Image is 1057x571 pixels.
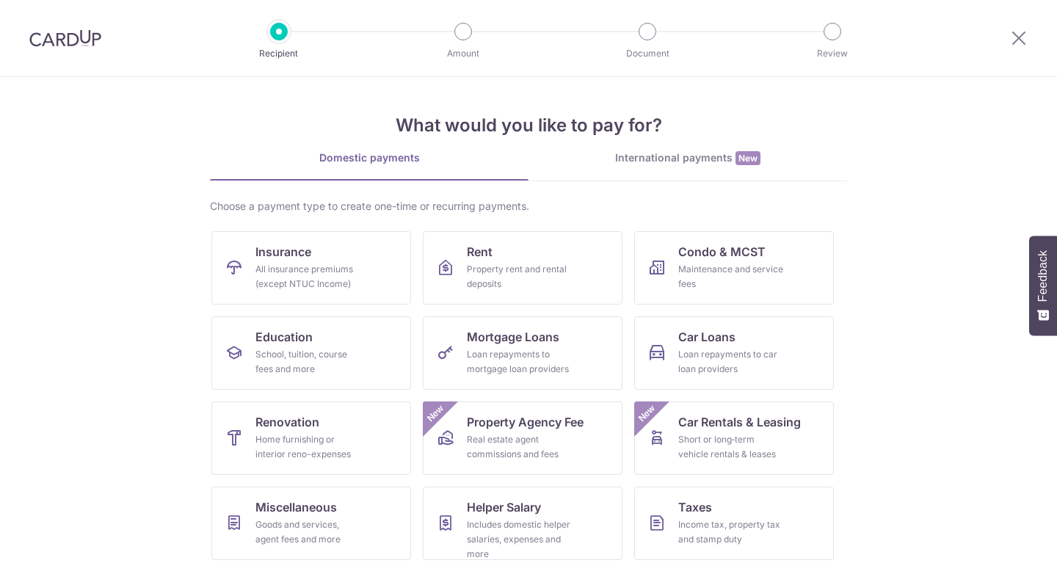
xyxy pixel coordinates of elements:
[678,262,784,291] div: Maintenance and service fees
[255,517,361,547] div: Goods and services, agent fees and more
[29,29,101,47] img: CardUp
[467,262,573,291] div: Property rent and rental deposits
[255,347,361,377] div: School, tuition, course fees and more
[528,150,847,166] div: International payments
[423,316,622,390] a: Mortgage LoansLoan repayments to mortgage loan providers
[210,112,847,139] h4: What would you like to pay for?
[678,328,735,346] span: Car Loans
[255,498,337,516] span: Miscellaneous
[255,243,311,261] span: Insurance
[1036,250,1050,302] span: Feedback
[409,46,517,61] p: Amount
[467,432,573,462] div: Real estate agent commissions and fees
[634,401,834,475] a: Car Rentals & LeasingShort or long‑term vehicle rentals & leasesNew
[678,413,801,431] span: Car Rentals & Leasing
[255,413,319,431] span: Renovation
[678,432,784,462] div: Short or long‑term vehicle rentals & leases
[211,487,411,560] a: MiscellaneousGoods and services, agent fees and more
[467,517,573,561] div: Includes domestic helper salaries, expenses and more
[423,401,622,475] a: Property Agency FeeReal estate agent commissions and feesNew
[634,316,834,390] a: Car LoansLoan repayments to car loan providers
[678,517,784,547] div: Income tax, property tax and stamp duty
[593,46,702,61] p: Document
[211,401,411,475] a: RenovationHome furnishing or interior reno-expenses
[634,487,834,560] a: TaxesIncome tax, property tax and stamp duty
[255,432,361,462] div: Home furnishing or interior reno-expenses
[210,150,528,165] div: Domestic payments
[634,231,834,305] a: Condo & MCSTMaintenance and service fees
[423,231,622,305] a: RentProperty rent and rental deposits
[635,401,659,426] span: New
[1029,236,1057,335] button: Feedback - Show survey
[255,262,361,291] div: All insurance premiums (except NTUC Income)
[225,46,333,61] p: Recipient
[467,498,541,516] span: Helper Salary
[424,401,448,426] span: New
[678,243,766,261] span: Condo & MCST
[423,487,622,560] a: Helper SalaryIncludes domestic helper salaries, expenses and more
[210,199,847,214] div: Choose a payment type to create one-time or recurring payments.
[678,347,784,377] div: Loan repayments to car loan providers
[255,328,313,346] span: Education
[467,328,559,346] span: Mortgage Loans
[778,46,887,61] p: Review
[467,347,573,377] div: Loan repayments to mortgage loan providers
[678,498,712,516] span: Taxes
[211,231,411,305] a: InsuranceAll insurance premiums (except NTUC Income)
[735,151,760,165] span: New
[467,243,493,261] span: Rent
[211,316,411,390] a: EducationSchool, tuition, course fees and more
[467,413,584,431] span: Property Agency Fee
